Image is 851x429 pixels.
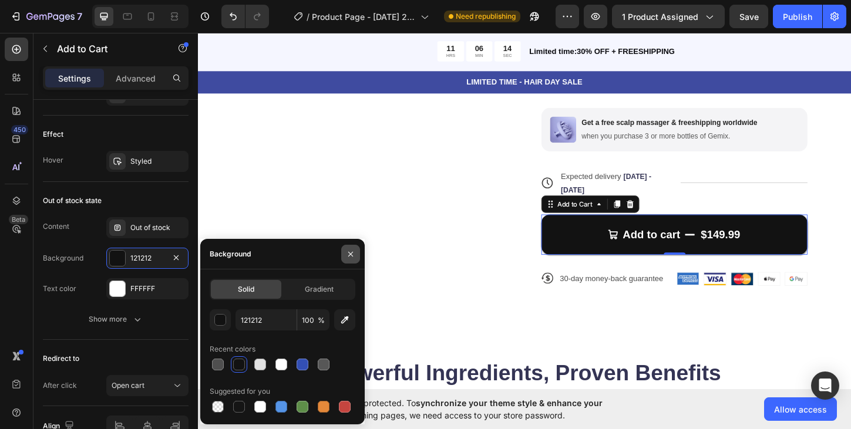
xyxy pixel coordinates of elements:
span: Need republishing [456,11,516,22]
div: Out of stock [130,222,186,233]
div: Background [210,249,251,259]
div: Background [43,253,83,264]
span: Solid [238,284,254,295]
button: Add to cart [371,198,658,241]
div: Undo/Redo [221,5,269,28]
button: 1 product assigned [612,5,725,28]
div: Hover [43,155,63,165]
p: 30-day money-back guarantee [391,261,502,272]
img: gempages_586075959208182475-fb7ee536-02c7-4aec-a1eb-ec7df7a23e60.png [576,261,599,274]
button: Show more [43,309,189,330]
span: Expected delivery [392,152,457,161]
div: $149.99 [541,211,586,228]
div: Effect [43,129,63,140]
img: gempages_586075959208182475-58563f15-5621-4d17-ba00-1e26641ff994.png [546,261,570,274]
span: Gradient [305,284,334,295]
p: 7 [77,9,82,23]
div: Publish [783,11,812,23]
p: when you purchase 3 or more bottles of Gemix. [414,109,604,119]
span: 1 product assigned [622,11,698,23]
div: Text color [43,283,76,294]
button: Allow access [764,397,837,421]
img: gempages_586075959208182475-f770949b-5344-49b5-bac2-06c76215ab5d.png [380,92,408,120]
div: 450 [11,125,28,134]
div: Suggested for you [210,386,270,397]
p: Limited time:30% OFF + FREESHIPPING [358,15,704,28]
span: Save [739,12,759,22]
div: Open Intercom Messenger [811,371,839,400]
span: Open cart [112,381,144,390]
div: Content [43,221,69,232]
input: Eg: FFFFFF [236,309,297,330]
button: Publish [773,5,822,28]
img: gempages_586075959208182475-f878b7c5-4dd1-4c43-aef0-79d35646dfcc.png [517,261,541,274]
button: 7 [5,5,88,28]
div: Add to cart [459,212,521,227]
div: Add to Cart [385,181,428,192]
h2: Powerful Ingredients, Proven Benefits [47,352,658,385]
div: Styled [130,156,186,167]
p: Settings [58,72,91,85]
img: gempages_586075959208182475-13fa78a7-7bd2-4645-88ad-c4aa9d05fec7.png [605,261,628,274]
div: Out of stock state [43,195,102,206]
div: Redirect to [43,353,79,364]
span: / [307,11,310,23]
div: After click [43,380,77,391]
span: Allow access [774,403,827,416]
p: Add to Cart [57,42,157,56]
div: Beta [9,215,28,224]
p: LIMITED TIME - HAIR DAY SALE [1,49,704,61]
p: Advanced [116,72,156,85]
span: % [318,315,325,326]
span: [DATE] - [DATE] [392,153,489,175]
div: Show more [89,313,143,325]
div: 121212 [130,253,164,264]
span: Product Page - [DATE] 20:42:07 [312,11,416,23]
button: Save [729,5,768,28]
div: FFFFFF [130,283,186,294]
span: synchronize your theme style & enhance your experience [273,398,603,420]
img: gempages_586075959208182475-e882a8d5-8599-424c-9ab9-55f1fb26e3f1.png [634,261,657,274]
p: Get a free scalp massager & freeshipping worldwide [414,94,604,104]
iframe: Design area [198,32,851,391]
button: Open cart [106,375,189,396]
div: Recent colors [210,344,255,354]
span: Your page is password protected. To when designing pages, we need access to your store password. [273,397,648,421]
